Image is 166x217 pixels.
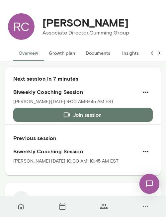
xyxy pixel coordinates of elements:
button: Documents [80,45,116,61]
h6: Biweekly Coaching Session [13,147,153,155]
div: RC [8,13,35,40]
button: Join session [13,108,153,122]
h6: Biweekly Coaching Session [13,88,153,96]
p: [PERSON_NAME] · [DATE] · 10:00 AM-10:45 AM EST [13,158,119,165]
button: Growth plan [43,45,80,61]
button: Overview [13,45,43,61]
h4: [PERSON_NAME] [42,16,128,29]
p: Associate Director, Cumming Group [42,29,129,37]
h6: Next session in 7 minutes [13,75,153,83]
h6: Previous session [13,134,153,142]
button: Insights [116,45,145,61]
p: [PERSON_NAME] · [DATE] · 9:00 AM-9:45 AM EST [13,99,114,105]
